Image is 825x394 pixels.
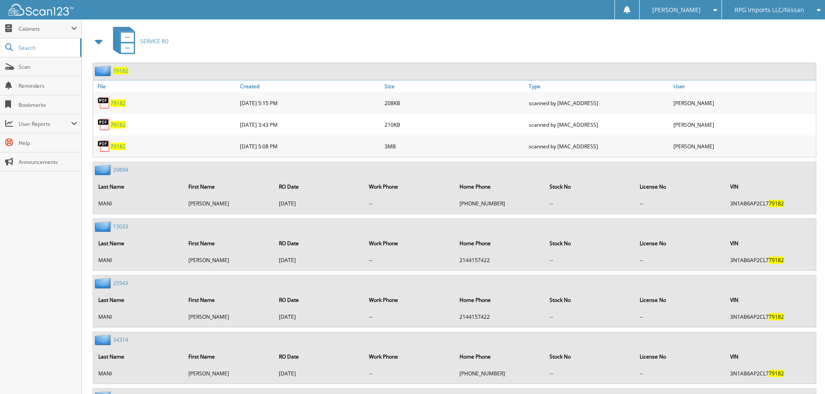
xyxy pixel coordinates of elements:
td: -- [635,196,725,211]
td: MANI [94,196,183,211]
img: folder2.png [95,164,113,175]
a: 79182 [110,121,126,128]
a: Created [238,80,382,92]
th: Last Name [94,348,183,365]
img: PDF.png [97,118,110,131]
span: 79182 [769,313,784,320]
div: [PERSON_NAME] [671,94,816,112]
iframe: Chat Widget [782,352,825,394]
span: 79182 [110,99,126,107]
a: 25543 [113,279,128,287]
div: [DATE] 5:08 PM [238,138,382,155]
div: scanned by [MAC_ADDRESS] [527,116,671,133]
td: -- [545,196,634,211]
th: Work Phone [365,291,454,309]
td: 3N1AB6AP2CL7 [726,196,815,211]
img: folder2.png [95,278,113,288]
td: MANI [94,310,183,324]
th: Home Phone [455,234,544,252]
a: 34314 [113,336,128,343]
td: -- [365,310,454,324]
span: Bookmarks [19,101,77,109]
td: [DATE] [275,310,364,324]
th: First Name [184,291,273,309]
span: User Reports [19,120,71,128]
td: [DATE] [275,253,364,267]
td: -- [545,253,634,267]
div: 208KB [382,94,527,112]
span: RPG Imports LLC/Nissan [734,7,804,13]
img: scan123-logo-white.svg [9,4,74,16]
img: PDF.png [97,96,110,109]
th: Home Phone [455,348,544,365]
span: Cabinets [19,25,71,32]
td: 3N1AB6AP2CL7 [726,310,815,324]
th: Work Phone [365,178,454,195]
img: folder2.png [95,65,113,76]
div: [PERSON_NAME] [671,138,816,155]
th: License No [635,178,725,195]
a: Size [382,80,527,92]
th: Stock No [545,234,634,252]
td: -- [545,366,634,381]
td: [DATE] [275,196,364,211]
th: RO Date [275,234,364,252]
div: scanned by [MAC_ADDRESS] [527,94,671,112]
td: -- [545,310,634,324]
th: License No [635,348,725,365]
td: 2144157422 [455,310,544,324]
th: Home Phone [455,178,544,195]
div: 3MB [382,138,527,155]
th: Stock No [545,291,634,309]
th: Last Name [94,234,183,252]
a: 79182 [113,67,128,74]
td: [PHONE_NUMBER] [455,366,544,381]
th: Stock No [545,348,634,365]
span: 79182 [769,370,784,377]
img: PDF.png [97,140,110,153]
th: License No [635,291,725,309]
td: 3N1AB6AP2CL7 [726,366,815,381]
span: Search [19,44,76,51]
div: scanned by [MAC_ADDRESS] [527,138,671,155]
th: RO Date [275,348,364,365]
td: [PHONE_NUMBER] [455,196,544,211]
th: Last Name [94,291,183,309]
div: 210KB [382,116,527,133]
th: Work Phone [365,234,454,252]
td: [PERSON_NAME] [184,253,273,267]
img: folder2.png [95,334,113,345]
th: VIN [726,348,815,365]
th: VIN [726,291,815,309]
th: Last Name [94,178,183,195]
span: SERVICE RO [140,38,168,45]
span: Help [19,139,77,147]
span: 79182 [769,256,784,264]
td: -- [635,366,725,381]
td: 2144157422 [455,253,544,267]
th: First Name [184,234,273,252]
td: [PERSON_NAME] [184,310,273,324]
span: Scan [19,63,77,70]
th: Work Phone [365,348,454,365]
td: MANI [94,253,183,267]
div: [DATE] 3:43 PM [238,116,382,133]
td: -- [365,196,454,211]
div: [DATE] 5:15 PM [238,94,382,112]
a: 29894 [113,166,128,173]
td: -- [635,310,725,324]
th: Stock No [545,178,634,195]
th: VIN [726,234,815,252]
a: User [671,80,816,92]
td: MANI [94,366,183,381]
a: File [93,80,238,92]
a: Type [527,80,671,92]
span: [PERSON_NAME] [652,7,701,13]
th: First Name [184,178,273,195]
span: 79182 [769,200,784,207]
a: 79182 [110,143,126,150]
